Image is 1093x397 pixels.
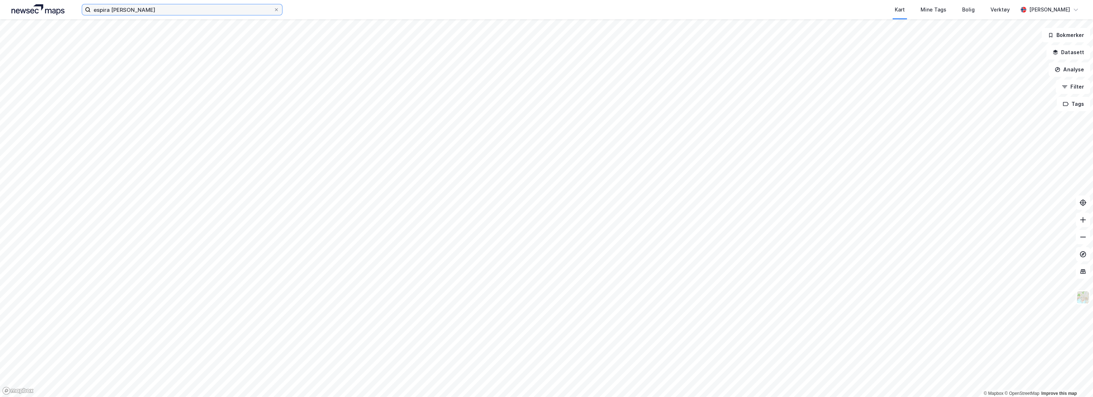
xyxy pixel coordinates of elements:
[1056,80,1090,94] button: Filter
[91,4,274,15] input: Søk på adresse, matrikkel, gårdeiere, leietakere eller personer
[2,387,34,395] a: Mapbox homepage
[1029,5,1070,14] div: [PERSON_NAME]
[921,5,946,14] div: Mine Tags
[990,5,1010,14] div: Verktøy
[1057,363,1093,397] div: Kontrollprogram for chat
[1049,62,1090,77] button: Analyse
[1076,290,1090,304] img: Z
[11,4,65,15] img: logo.a4113a55bc3d86da70a041830d287a7e.svg
[1004,391,1039,396] a: OpenStreetMap
[1057,97,1090,111] button: Tags
[962,5,975,14] div: Bolig
[1041,391,1077,396] a: Improve this map
[984,391,1003,396] a: Mapbox
[1057,363,1093,397] iframe: Chat Widget
[1046,45,1090,60] button: Datasett
[1042,28,1090,42] button: Bokmerker
[895,5,905,14] div: Kart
